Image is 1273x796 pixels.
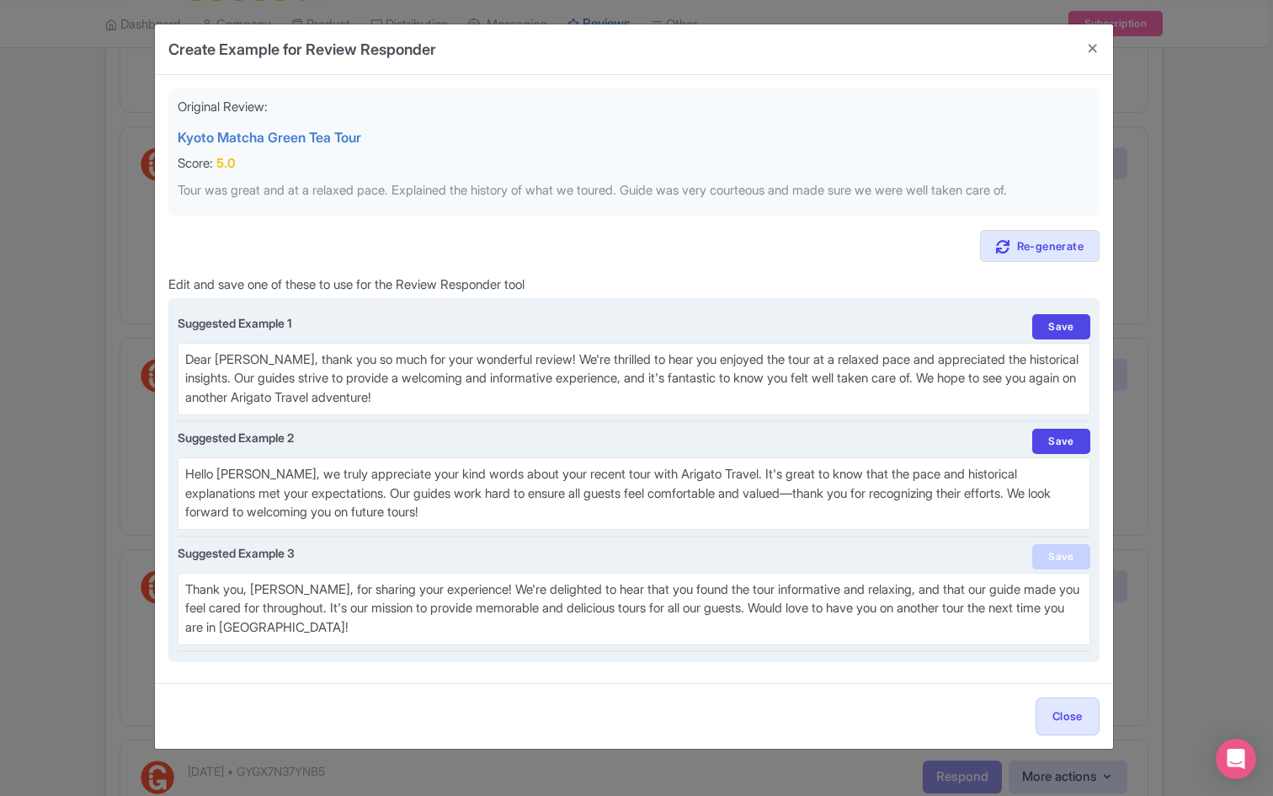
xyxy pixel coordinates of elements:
textarea: Thank you, [PERSON_NAME], for sharing your experience! We're delighted to hear that you found the... [178,573,1090,645]
span: Score: [178,155,213,171]
div: Open Intercom Messenger [1216,739,1256,779]
h5: Kyoto Matcha Green Tea Tour [178,131,1090,146]
p: Edit and save one of these to use for the Review Responder tool [168,275,1100,295]
button: Close [1036,697,1100,735]
a: Save [1032,544,1089,569]
label: Suggested Example 1 [178,314,291,334]
strong: 5.0 [216,155,236,171]
a: Save [1032,314,1089,339]
h4: Create Example for Review Responder [168,38,436,61]
p: Tour was great and at a relaxed pace. Explained the history of what we toured. Guide was very cou... [178,181,1090,200]
label: Suggested Example 3 [178,544,295,564]
textarea: Dear [PERSON_NAME], thank you so much for your wonderful review! We're thrilled to hear you enjoy... [178,343,1090,415]
div: Original Review: [168,88,1100,216]
a: Save [1032,429,1089,454]
label: Suggested Example 2 [178,429,294,449]
a: Re-generate [980,230,1100,262]
textarea: Hello [PERSON_NAME], we truly appreciate your kind words about your recent tour with Arigato Trav... [178,457,1090,530]
button: Close [1073,24,1113,72]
